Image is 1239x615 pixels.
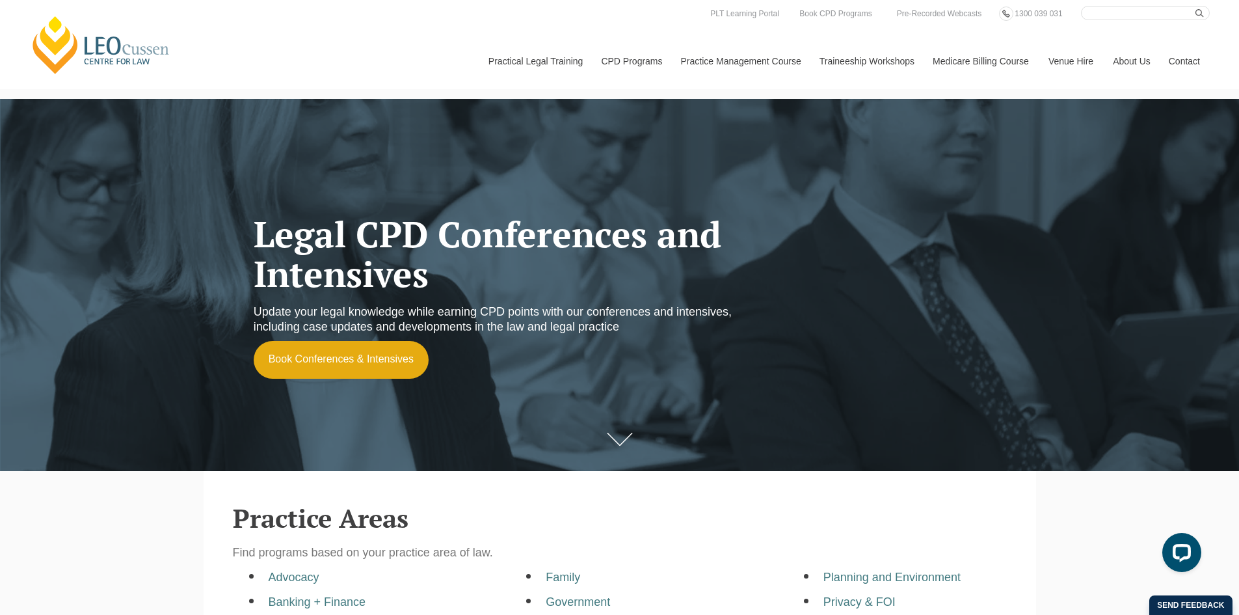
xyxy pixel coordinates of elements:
[707,7,782,21] a: PLT Learning Portal
[254,305,766,335] p: Update your legal knowledge while earning CPD points with our conferences and intensives, includi...
[1159,33,1210,89] a: Contact
[479,33,592,89] a: Practical Legal Training
[233,504,1007,532] h2: Practice Areas
[923,33,1039,89] a: Medicare Billing Course
[29,14,173,75] a: [PERSON_NAME] Centre for Law
[254,215,766,294] h1: Legal CPD Conferences and Intensives
[269,595,366,608] a: Banking + Finance
[1039,33,1103,89] a: Venue Hire
[894,7,985,21] a: Pre-Recorded Webcasts
[269,571,319,584] a: Advocacy
[823,595,896,608] a: Privacy & FOI
[796,7,875,21] a: Book CPD Programs
[823,571,961,584] a: Planning and Environment
[1011,7,1065,21] a: 1300 039 031
[233,545,1007,560] p: Find programs based on your practice area of law.
[1015,9,1062,18] span: 1300 039 031
[1103,33,1159,89] a: About Us
[810,33,923,89] a: Traineeship Workshops
[254,341,429,379] a: Book Conferences & Intensives
[671,33,810,89] a: Practice Management Course
[1152,528,1206,582] iframe: LiveChat chat widget
[546,571,580,584] a: Family
[591,33,671,89] a: CPD Programs
[546,595,610,608] a: Government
